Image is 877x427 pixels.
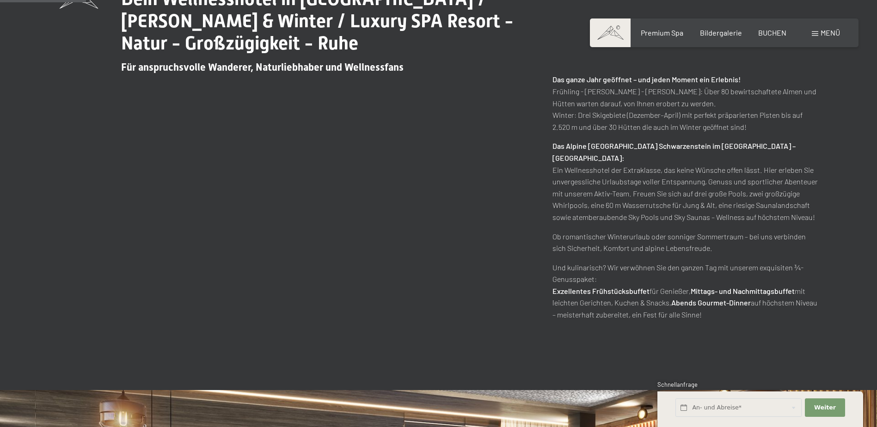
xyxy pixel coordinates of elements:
[805,398,845,417] button: Weiter
[552,73,818,133] p: Frühling - [PERSON_NAME] - [PERSON_NAME]: Über 80 bewirtschaftete Almen und Hütten warten darauf,...
[552,287,650,295] strong: Exzellentes Frühstücksbuffet
[700,28,742,37] a: Bildergalerie
[552,140,818,223] p: Ein Wellnesshotel der Extraklasse, das keine Wünsche offen lässt. Hier erleben Sie unvergessliche...
[814,403,836,412] span: Weiter
[641,28,683,37] a: Premium Spa
[552,262,818,321] p: Und kulinarisch? Wir verwöhnen Sie den ganzen Tag mit unserem exquisiten ¾-Genusspaket: für Genie...
[758,28,786,37] a: BUCHEN
[671,298,751,307] strong: Abends Gourmet-Dinner
[552,231,818,254] p: Ob romantischer Winterurlaub oder sonniger Sommertraum – bei uns verbinden sich Sicherheit, Komfo...
[657,381,698,388] span: Schnellanfrage
[121,61,404,73] span: Für anspruchsvolle Wanderer, Naturliebhaber und Wellnessfans
[552,75,741,84] strong: Das ganze Jahr geöffnet – und jeden Moment ein Erlebnis!
[552,141,796,162] strong: Das Alpine [GEOGRAPHIC_DATA] Schwarzenstein im [GEOGRAPHIC_DATA] – [GEOGRAPHIC_DATA]:
[821,28,840,37] span: Menü
[691,287,795,295] strong: Mittags- und Nachmittagsbuffet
